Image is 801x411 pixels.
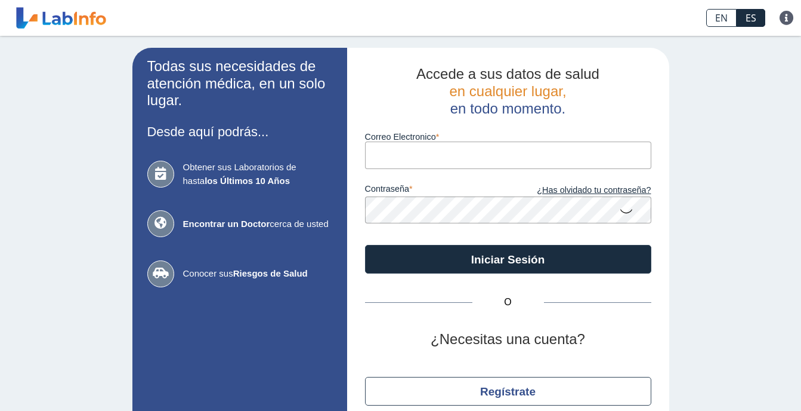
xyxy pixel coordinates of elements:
h2: Todas sus necesidades de atención médica, en un solo lugar. [147,58,332,109]
span: O [472,295,544,309]
span: en todo momento. [450,100,565,116]
a: EN [706,9,737,27]
span: Obtener sus Laboratorios de hasta [183,161,332,188]
span: en cualquier lugar, [449,83,566,99]
span: Conocer sus [183,267,332,281]
span: cerca de usted [183,217,332,231]
h2: ¿Necesitas una cuenta? [365,331,651,348]
span: Accede a sus datos de salud [416,66,599,82]
a: ¿Has olvidado tu contraseña? [508,184,651,197]
b: Riesgos de Salud [233,268,308,278]
b: los Últimos 10 Años [205,176,290,186]
label: contraseña [365,184,508,197]
label: Correo Electronico [365,132,651,142]
h3: Desde aquí podrás... [147,124,332,139]
a: ES [737,9,765,27]
b: Encontrar un Doctor [183,219,270,229]
button: Regístrate [365,377,651,406]
button: Iniciar Sesión [365,245,651,274]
